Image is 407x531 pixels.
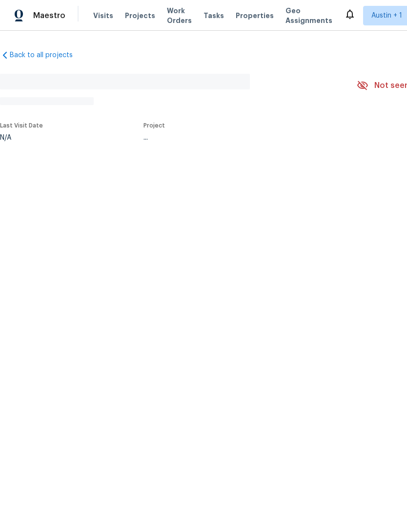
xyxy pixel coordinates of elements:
span: Work Orders [167,6,192,25]
span: Visits [93,11,113,21]
span: Properties [236,11,274,21]
span: Maestro [33,11,65,21]
span: Austin + 1 [371,11,402,21]
span: Tasks [203,12,224,19]
div: ... [143,134,331,141]
span: Project [143,123,165,128]
span: Geo Assignments [285,6,332,25]
span: Projects [125,11,155,21]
